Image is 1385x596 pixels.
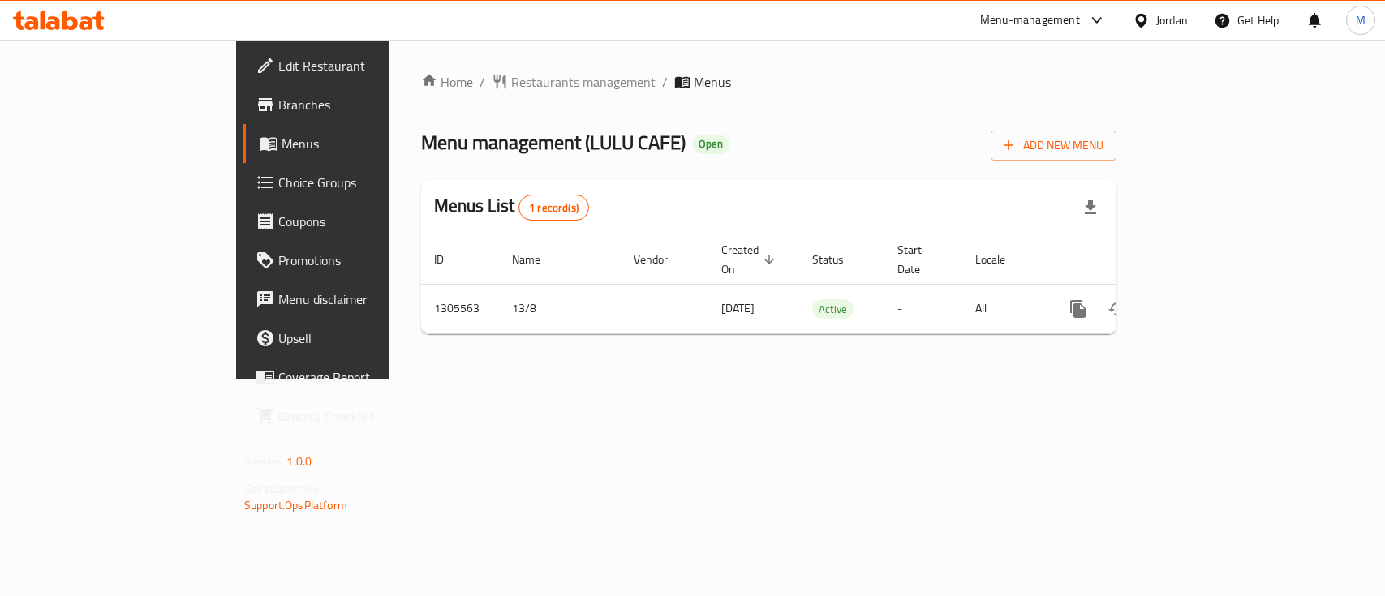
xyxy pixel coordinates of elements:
span: Coupons [278,212,454,231]
a: Upsell [243,319,467,358]
span: Version: [244,451,284,472]
a: Coverage Report [243,358,467,397]
span: Branches [278,95,454,114]
span: 1.0.0 [286,451,312,472]
span: Active [812,300,854,319]
a: Edit Restaurant [243,46,467,85]
div: Jordan [1156,11,1188,29]
span: Edit Restaurant [278,56,454,75]
a: Restaurants management [492,72,656,92]
button: Change Status [1098,289,1137,328]
span: Created On [721,240,780,279]
li: / [480,72,485,92]
span: Menu disclaimer [278,289,454,309]
span: Upsell [278,328,454,348]
span: Get support on: [244,478,319,500]
span: Menus [282,134,454,153]
span: Add New Menu [1004,135,1103,156]
span: M [1356,11,1366,29]
a: Support.OpsPlatform [244,495,347,516]
h2: Menus List [434,194,589,221]
nav: breadcrumb [421,72,1116,92]
a: Menu disclaimer [243,280,467,319]
div: Export file [1071,188,1110,227]
span: Locale [975,250,1026,269]
div: Total records count [518,195,589,221]
a: Branches [243,85,467,124]
th: Actions [1046,235,1228,285]
span: Vendor [634,250,689,269]
span: Restaurants management [511,72,656,92]
td: All [962,284,1046,333]
span: Name [512,250,561,269]
a: Promotions [243,241,467,280]
a: Menus [243,124,467,163]
span: Menu management ( LULU CAFE ) [421,124,686,161]
span: Promotions [278,251,454,270]
a: Coupons [243,202,467,241]
div: Open [692,135,729,154]
span: Coverage Report [278,367,454,387]
span: Grocery Checklist [278,406,454,426]
div: Active [812,299,854,319]
span: [DATE] [721,298,755,319]
li: / [662,72,668,92]
button: more [1059,289,1098,328]
td: 13/8 [499,284,621,333]
td: - [884,284,962,333]
span: Status [812,250,865,269]
span: Menus [694,72,731,92]
table: enhanced table [421,235,1228,334]
span: 1 record(s) [519,200,588,216]
span: ID [434,250,465,269]
div: Menu-management [980,11,1080,30]
a: Choice Groups [243,163,467,202]
a: Grocery Checklist [243,397,467,435]
button: Add New Menu [991,131,1116,161]
span: Open [692,137,729,151]
span: Choice Groups [278,173,454,192]
span: Start Date [897,240,943,279]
